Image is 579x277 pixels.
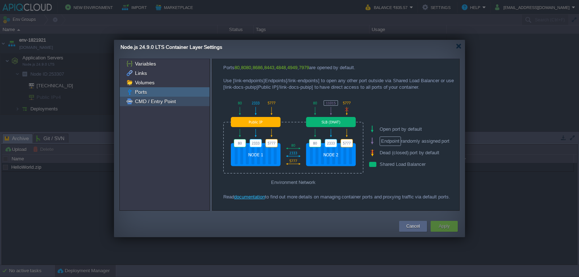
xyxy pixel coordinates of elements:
span: 8686 [253,65,263,70]
span: 8443 [264,65,274,70]
span: 8080 [241,65,251,70]
a: Links [134,70,148,76]
span: Endpoint [380,137,401,146]
span: 80 [234,65,240,70]
span: Node.js 24.9.0 LTS Container Layer Settings [121,44,222,50]
a: documentation [234,194,265,200]
div: randomly assigned port [369,135,465,147]
button: Apply [439,223,449,230]
a: Variables [134,60,157,67]
span: 7979 [299,65,309,70]
div: Environment Network [223,176,363,188]
div: Ports , , , , , , are opened by default. Use [link-endpoints]Endpoints[/link-endpoints] to open a... [223,64,454,91]
button: Cancel [406,223,420,230]
span: 4949 [287,65,297,70]
div: Dead (closed) port by default [369,147,465,159]
a: Ports [134,89,148,95]
a: CMD / Entry Point [134,98,177,105]
div: Open port by default [369,123,465,135]
div: Shared Load Balancer [369,159,465,170]
span: 4848 [276,65,286,70]
a: Volumes [134,79,156,86]
div: Read to find out more details on managing container ports and proxying traffic via default ports. [223,194,454,200]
